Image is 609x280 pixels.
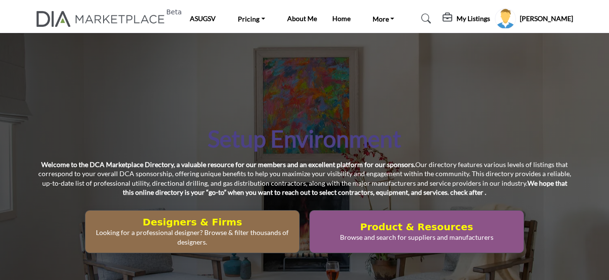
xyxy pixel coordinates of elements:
a: Beta [36,11,170,27]
h5: [PERSON_NAME] [520,14,573,23]
button: Product & Resources Browse and search for suppliers and manufacturers [309,210,524,253]
h2: Product & Resources [313,221,521,233]
a: Search [412,11,437,26]
h2: Designers & Firms [88,216,296,228]
p: Our directory features various levels of listings that correspond to your overall DCA sponsorship... [36,160,573,197]
p: Browse and search for suppliers and manufacturers [313,233,521,242]
button: Show hide supplier dropdown [495,8,516,29]
strong: We hope that this online directory is your “go-to” when you want to reach out to select contracto... [123,179,567,197]
h6: Beta [166,8,182,16]
a: Home [332,14,351,22]
h1: Setup Environment [208,124,401,154]
a: Pricing [231,12,272,25]
button: Designers & Firms Looking for a professional designer? Browse & filter thousands of designers. [85,210,300,253]
strong: Welcome to the DCA Marketplace Directory, a valuable resource for our members and an excellent pl... [41,160,415,168]
a: ASUGSV [190,14,216,22]
a: More [366,12,401,25]
p: Looking for a professional designer? Browse & filter thousands of designers. [88,228,296,246]
div: My Listings [443,13,490,24]
a: About Me [287,14,317,22]
h5: My Listings [457,14,490,23]
img: Site Logo [36,11,170,27]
